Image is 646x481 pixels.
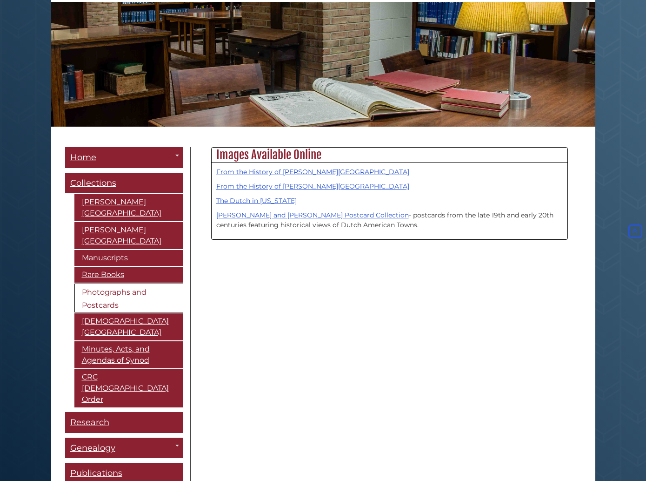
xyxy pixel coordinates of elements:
[70,468,122,478] span: Publications
[74,313,183,340] a: [DEMOGRAPHIC_DATA][GEOGRAPHIC_DATA]
[216,196,297,205] a: The Dutch in [US_STATE]
[65,438,183,459] a: Genealogy
[70,443,115,453] span: Genealogy
[74,250,183,266] a: Manuscripts
[626,227,644,236] a: Back to Top
[74,341,183,368] a: Minutes, Acts, and Agendas of Synod
[216,182,409,190] a: From the History of [PERSON_NAME][GEOGRAPHIC_DATA]
[65,147,183,168] a: Home
[212,148,567,163] h2: Images Available Online
[74,284,183,312] a: Photographs and Postcards
[65,412,183,433] a: Research
[216,210,563,230] p: - postcards from the late 19th and early 20th centuries featuring historical views of Dutch Ameri...
[216,168,409,176] a: From the History of [PERSON_NAME][GEOGRAPHIC_DATA]
[70,417,109,427] span: Research
[70,152,96,163] span: Home
[74,222,183,249] a: [PERSON_NAME][GEOGRAPHIC_DATA]
[65,173,183,194] a: Collections
[74,267,183,283] a: Rare Books
[216,211,409,219] a: [PERSON_NAME] and [PERSON_NAME] Postcard Collection
[74,194,183,221] a: [PERSON_NAME][GEOGRAPHIC_DATA]
[70,178,116,188] span: Collections
[74,369,183,407] a: CRC [DEMOGRAPHIC_DATA] Order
